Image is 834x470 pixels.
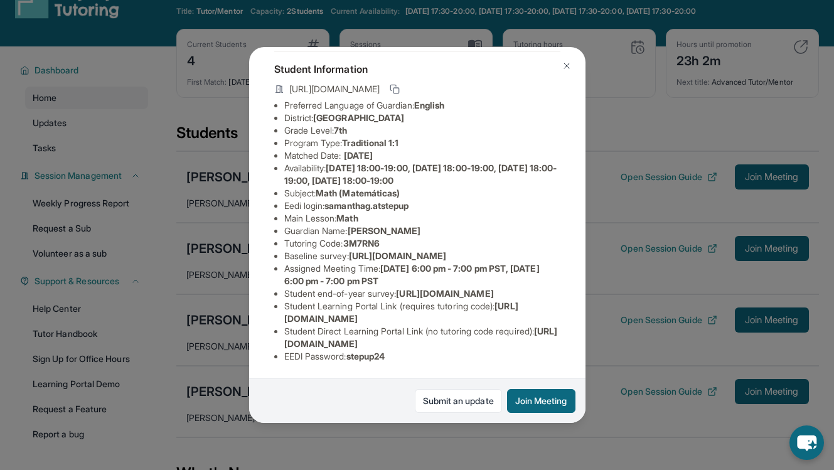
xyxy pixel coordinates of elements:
[284,149,560,162] li: Matched Date:
[284,263,540,286] span: [DATE] 6:00 pm - 7:00 pm PST, [DATE] 6:00 pm - 7:00 pm PST
[274,61,560,77] h4: Student Information
[349,250,446,261] span: [URL][DOMAIN_NAME]
[414,100,445,110] span: English
[284,112,560,124] li: District:
[284,187,560,200] li: Subject :
[284,350,560,363] li: EEDI Password :
[342,137,398,148] span: Traditional 1:1
[284,325,560,350] li: Student Direct Learning Portal Link (no tutoring code required) :
[284,225,560,237] li: Guardian Name :
[284,250,560,262] li: Baseline survey :
[396,288,493,299] span: [URL][DOMAIN_NAME]
[343,238,380,248] span: 3M7RN6
[313,112,404,123] span: [GEOGRAPHIC_DATA]
[346,351,385,361] span: stepup24
[334,125,347,136] span: 7th
[789,425,824,460] button: chat-button
[284,237,560,250] li: Tutoring Code :
[284,124,560,137] li: Grade Level:
[284,163,557,186] span: [DATE] 18:00-19:00, [DATE] 18:00-19:00, [DATE] 18:00-19:00, [DATE] 18:00-19:00
[387,82,402,97] button: Copy link
[562,61,572,71] img: Close Icon
[415,389,502,413] a: Submit an update
[507,389,575,413] button: Join Meeting
[284,99,560,112] li: Preferred Language of Guardian:
[284,300,560,325] li: Student Learning Portal Link (requires tutoring code) :
[348,225,421,236] span: [PERSON_NAME]
[316,188,400,198] span: Math (Matemáticas)
[284,137,560,149] li: Program Type:
[284,162,560,187] li: Availability:
[284,287,560,300] li: Student end-of-year survey :
[344,150,373,161] span: [DATE]
[324,200,409,211] span: samanthag.atstepup
[336,213,358,223] span: Math
[284,212,560,225] li: Main Lesson :
[284,200,560,212] li: Eedi login :
[289,83,380,95] span: [URL][DOMAIN_NAME]
[284,262,560,287] li: Assigned Meeting Time :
